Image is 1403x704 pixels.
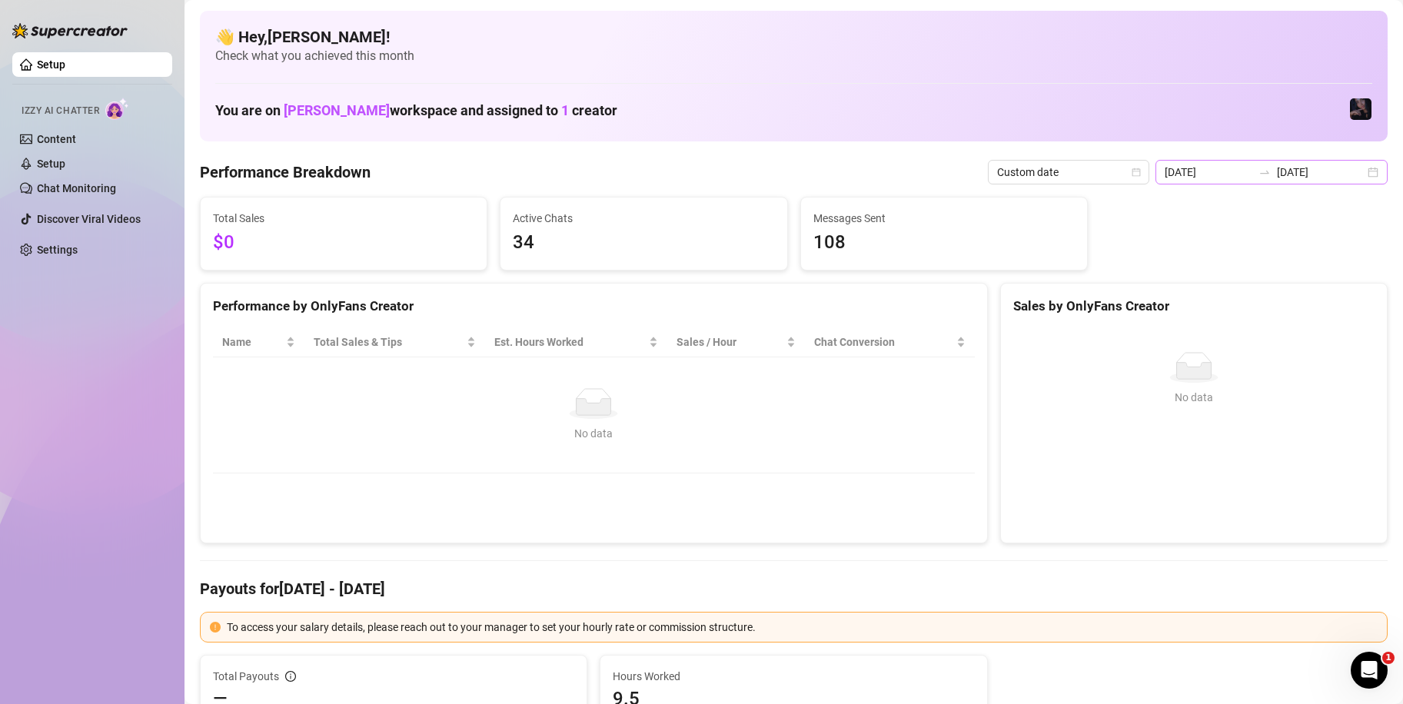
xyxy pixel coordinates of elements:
span: 1 [1382,652,1395,664]
span: Check what you achieved this month [215,48,1372,65]
a: Setup [37,58,65,71]
span: swap-right [1258,166,1271,178]
div: Est. Hours Worked [494,334,646,350]
div: No data [228,425,959,442]
a: Chat Monitoring [37,182,116,194]
th: Chat Conversion [805,327,974,357]
span: 34 [513,228,774,257]
th: Name [213,327,304,357]
span: Sales / Hour [677,334,783,350]
span: Total Sales & Tips [314,334,464,350]
span: 1 [561,102,569,118]
img: AI Chatter [105,98,129,120]
input: Start date [1165,164,1252,181]
input: End date [1277,164,1365,181]
span: Hours Worked [613,668,974,685]
img: CYBERGIRL [1350,98,1371,120]
span: 108 [813,228,1075,257]
div: Performance by OnlyFans Creator [213,296,975,317]
span: Name [222,334,283,350]
a: Setup [37,158,65,170]
span: Izzy AI Chatter [22,104,99,118]
span: calendar [1132,168,1141,177]
th: Sales / Hour [667,327,805,357]
img: logo-BBDzfeDw.svg [12,23,128,38]
div: No data [1019,389,1368,406]
span: [PERSON_NAME] [284,102,390,118]
a: Discover Viral Videos [37,213,141,225]
th: Total Sales & Tips [304,327,486,357]
div: Sales by OnlyFans Creator [1013,296,1375,317]
span: $0 [213,228,474,257]
span: Chat Conversion [814,334,953,350]
span: info-circle [285,671,296,682]
h4: 👋 Hey, [PERSON_NAME] ! [215,26,1372,48]
span: to [1258,166,1271,178]
span: Messages Sent [813,210,1075,227]
div: To access your salary details, please reach out to your manager to set your hourly rate or commis... [227,619,1378,636]
span: exclamation-circle [210,622,221,633]
h4: Performance Breakdown [200,161,371,183]
h1: You are on workspace and assigned to creator [215,102,617,119]
span: Custom date [997,161,1140,184]
span: Active Chats [513,210,774,227]
h4: Payouts for [DATE] - [DATE] [200,578,1388,599]
a: Settings [37,244,78,256]
span: Total Payouts [213,668,279,685]
a: Content [37,133,76,145]
span: Total Sales [213,210,474,227]
iframe: Intercom live chat [1351,652,1388,689]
